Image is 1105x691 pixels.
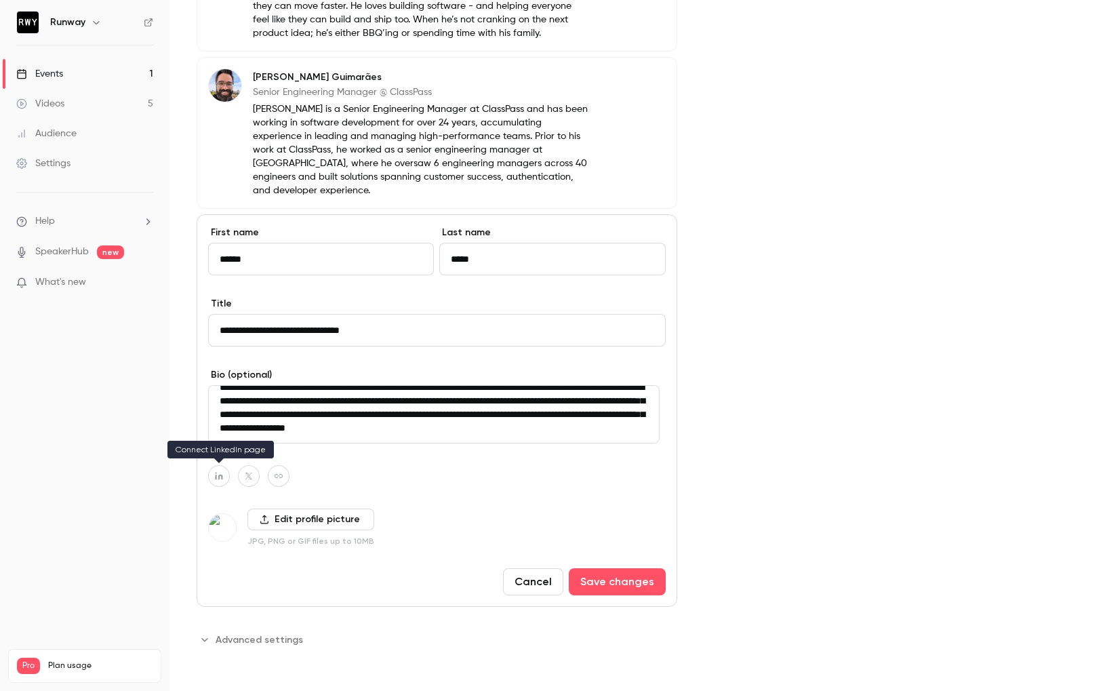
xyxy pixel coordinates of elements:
label: Bio (optional) [208,368,666,382]
div: Videos [16,97,64,111]
span: Help [35,214,55,229]
p: Senior Engineering Manager @ ClassPass [253,85,589,99]
span: Advanced settings [216,633,303,647]
label: First name [208,226,434,239]
a: SpeakerHub [35,245,89,259]
img: Leandro Guimarães [209,69,241,102]
div: Audience [16,127,77,140]
label: Title [208,297,666,311]
label: Last name [439,226,665,239]
section: Advanced settings [197,629,677,650]
label: Edit profile picture [247,509,374,530]
iframe: Noticeable Trigger [137,277,153,289]
img: Runway [17,12,39,33]
button: Advanced settings [197,629,311,650]
h6: Runway [50,16,85,29]
div: Events [16,67,63,81]
button: Cancel [503,568,563,595]
button: Save changes [569,568,666,595]
span: Pro [17,658,40,674]
div: Leandro Guimarães[PERSON_NAME] GuimarãesSenior Engineering Manager @ ClassPass[PERSON_NAME] is a ... [197,57,677,209]
span: Plan usage [48,660,153,671]
p: [PERSON_NAME] is a Senior Engineering Manager at ClassPass and has been working in software devel... [253,102,589,197]
div: Settings [16,157,71,170]
li: help-dropdown-opener [16,214,153,229]
p: JPG, PNG or GIF files up to 10MB [247,536,374,547]
span: new [97,245,124,259]
span: What's new [35,275,86,290]
p: [PERSON_NAME] Guimarães [253,71,589,84]
img: Lauren Darcy [209,514,236,541]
